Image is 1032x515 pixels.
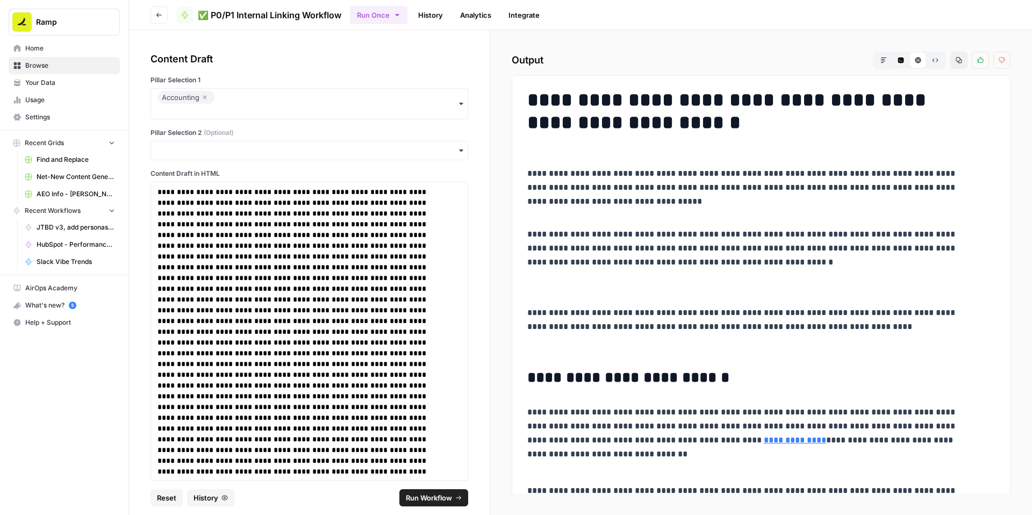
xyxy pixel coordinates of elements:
button: What's new? 5 [9,297,120,314]
span: JTBD v3, add personas (wip) [37,223,115,232]
span: Help + Support [25,318,115,327]
span: (Optional) [204,128,233,138]
span: Browse [25,61,115,70]
a: Browse [9,57,120,74]
a: Slack Vibe Trends [20,253,120,270]
span: Net-New Content Generator - Grid Template [37,172,115,182]
a: AEO Info - [PERSON_NAME] [20,185,120,203]
a: 5 [69,302,76,309]
button: Reset [150,489,183,506]
span: AirOps Academy [25,283,115,293]
span: Usage [25,95,115,105]
button: Accounting [150,88,468,119]
button: History [187,489,234,506]
span: Run Workflow [406,492,452,503]
span: History [193,492,218,503]
a: Net-New Content Generator - Grid Template [20,168,120,185]
button: Recent Workflows [9,203,120,219]
h2: Output [512,52,1010,69]
div: What's new? [9,297,119,313]
span: Home [25,44,115,53]
a: Your Data [9,74,120,91]
span: HubSpot - Performance Tiering [37,240,115,249]
span: Settings [25,112,115,122]
a: Analytics [454,6,498,24]
span: ✅ P0/P1 Internal Linking Workflow [198,9,341,22]
span: Ramp [36,17,101,27]
span: Slack Vibe Trends [37,257,115,267]
label: Content Draft in HTML [150,169,468,178]
a: Find and Replace [20,151,120,168]
a: Integrate [502,6,546,24]
a: Settings [9,109,120,126]
span: Find and Replace [37,155,115,164]
a: HubSpot - Performance Tiering [20,236,120,253]
label: Pillar Selection 2 [150,128,468,138]
div: Accounting [162,91,210,104]
button: Help + Support [9,314,120,331]
span: Your Data [25,78,115,88]
button: Run Workflow [399,489,468,506]
a: History [412,6,449,24]
span: Reset [157,492,176,503]
button: Recent Grids [9,135,120,151]
a: Home [9,40,120,57]
label: Pillar Selection 1 [150,75,468,85]
a: Usage [9,91,120,109]
a: ✅ P0/P1 Internal Linking Workflow [176,6,341,24]
span: Recent Grids [25,138,64,148]
div: Content Draft [150,52,468,67]
span: Recent Workflows [25,206,81,216]
a: AirOps Academy [9,280,120,297]
button: Run Once [350,6,407,24]
span: AEO Info - [PERSON_NAME] [37,189,115,199]
img: Ramp Logo [12,12,32,32]
text: 5 [71,303,74,308]
a: JTBD v3, add personas (wip) [20,219,120,236]
button: Workspace: Ramp [9,9,120,35]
